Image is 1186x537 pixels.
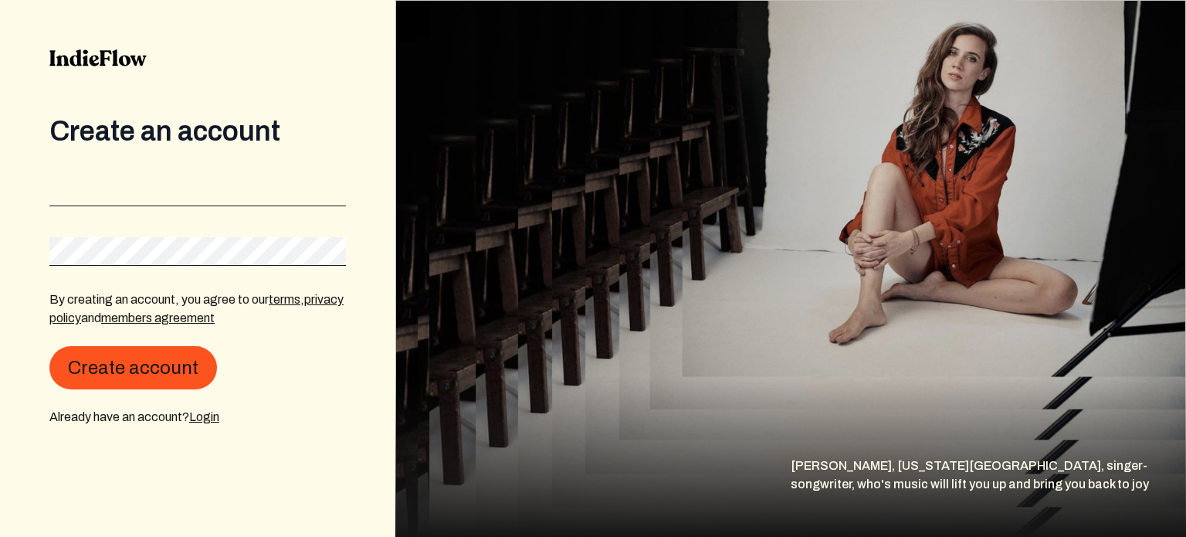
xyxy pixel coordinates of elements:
img: indieflow-logo-black.svg [49,49,147,66]
p: By creating an account, you agree to our , and [49,291,346,328]
a: Login [189,410,219,423]
div: Already have an account? [49,408,346,427]
button: Create account [49,346,217,389]
div: Create an account [49,116,346,147]
a: terms [269,293,300,306]
div: [PERSON_NAME], [US_STATE][GEOGRAPHIC_DATA], singer-songwriter, who's music will lift you up and b... [791,457,1186,537]
a: members agreement [101,311,215,325]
